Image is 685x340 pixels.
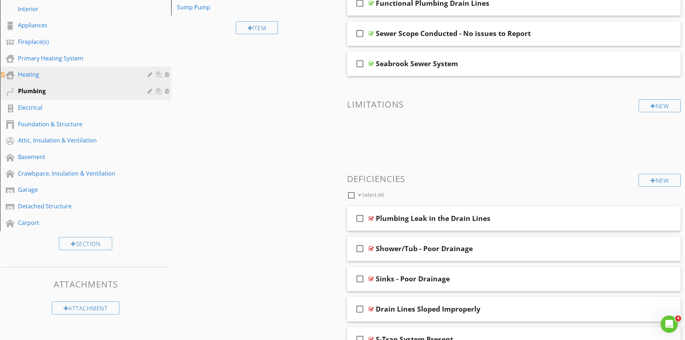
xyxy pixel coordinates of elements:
i: check_box_outline_blank [354,270,366,287]
div: Sinks - Poor Drainage [376,275,450,283]
div: Carport [18,218,137,227]
div: Primary Heating System [18,54,137,63]
div: Attachment [52,302,120,314]
i: check_box_outline_blank [354,210,366,227]
div: Electrical [18,103,137,112]
span: 4 [675,316,681,321]
div: Seabrook Sewer System [376,59,458,68]
div: Attic, Insulation & Ventilation [18,136,137,145]
div: Shower/Tub - Poor Drainage [376,244,473,253]
div: Heating [18,70,137,79]
div: Section [59,237,112,250]
h3: Deficiencies [347,174,681,183]
div: Foundation & Structure [18,120,137,128]
div: Interior [18,5,137,13]
div: Crawlspace, Insulation & Ventilation [18,169,137,178]
div: Detached Structure [18,202,137,210]
div: Sewer Scope Conducted - No issues to Report [376,29,531,38]
div: Fireplace(s) [18,37,137,46]
iframe: Intercom live chat [661,316,678,333]
i: check_box_outline_blank [354,240,366,257]
div: New [639,99,681,112]
div: Plumbing [18,87,137,95]
div: Plumbing Leak in the Drain Lines [376,214,490,223]
div: Sump Pump [177,3,312,12]
div: New [639,174,681,187]
div: Appliances [18,21,137,30]
div: Item [236,21,278,34]
i: check_box_outline_blank [354,300,366,318]
div: Drain Lines Sloped Improperly [376,305,480,313]
div: Basement [18,153,137,161]
span: Select All [362,191,384,198]
h3: Limitations [347,99,681,109]
i: check_box_outline_blank [354,55,366,72]
i: check_box_outline_blank [354,25,366,42]
div: Garage [18,185,137,194]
